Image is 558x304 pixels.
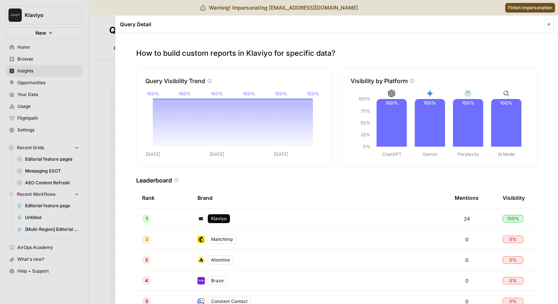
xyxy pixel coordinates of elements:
div: Mailchimp [208,235,236,244]
text: 100% [385,100,397,106]
span: 24 [464,215,470,222]
div: Braze [208,276,227,285]
text: 100% [462,100,474,106]
tspan: 100% [179,91,191,96]
tspan: 100% [275,91,287,96]
span: 0 % [509,257,517,263]
tspan: 75% [361,108,371,114]
span: 0 [465,236,468,243]
div: Attentive [208,256,233,264]
tspan: 0% [363,144,371,149]
tspan: ChatGPT [382,151,401,157]
tspan: Gemini [423,151,437,157]
div: Brand [197,188,443,208]
span: 1 [146,215,148,222]
span: 2 [145,236,148,243]
tspan: 25% [361,132,371,137]
span: 4 [145,277,148,284]
text: 100% [500,100,512,106]
div: Visibility [503,188,525,208]
div: Mentions [455,188,479,208]
span: 0 % [509,277,517,284]
tspan: 100% [358,96,371,102]
tspan: 100% [243,91,255,96]
div: Query Detail [120,21,542,28]
img: d03zj4el0aa7txopwdneenoutvcu [197,215,205,222]
tspan: 100% [211,91,223,96]
div: Rank [142,188,155,208]
span: 100 % [507,215,519,222]
p: Query Visibility Trend [145,76,205,85]
tspan: [DATE] [210,151,224,157]
span: 0 [465,277,468,284]
p: How to build custom reports in Klaviyo for specific data? [136,48,537,58]
span: 3 [145,257,148,263]
p: Visibility by Platform [351,76,408,85]
tspan: Perplexity [457,151,479,157]
img: 3j9qnj2pq12j0e9szaggu3i8lwoi [197,277,205,284]
img: n07qf5yuhemumpikze8icgz1odva [197,256,205,264]
div: Klaviyo [208,214,230,223]
tspan: 100% [307,91,319,96]
tspan: [DATE] [274,151,288,157]
img: pg21ys236mnd3p55lv59xccdo3xy [197,236,205,243]
tspan: AI Mode [498,151,515,157]
span: 0 % [509,236,517,243]
text: 100% [424,100,436,106]
tspan: [DATE] [146,151,160,157]
tspan: 50% [361,120,371,126]
h3: Leaderboard [136,176,172,185]
tspan: 100% [147,91,159,96]
span: 0 [465,256,468,264]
